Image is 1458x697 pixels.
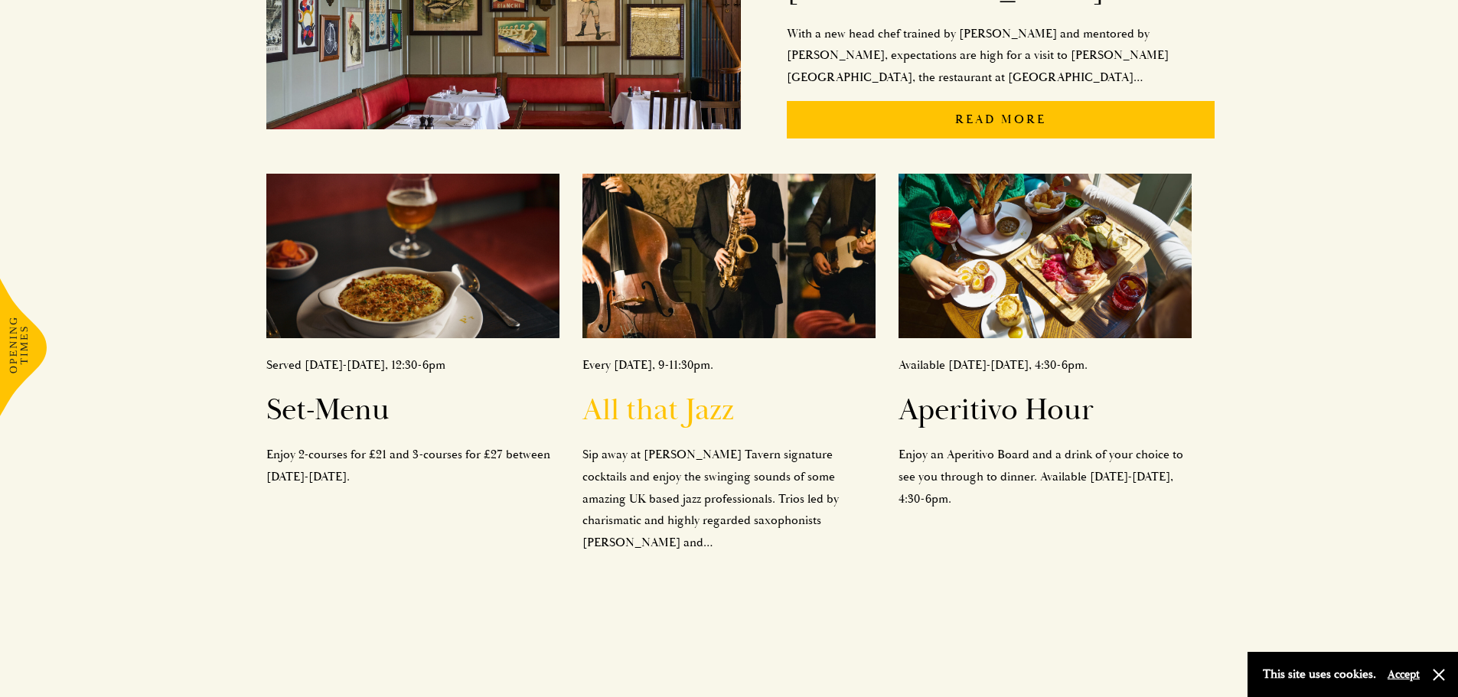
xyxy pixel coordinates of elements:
[582,444,876,554] p: Sip away at [PERSON_NAME] Tavern signature cocktails and enjoy the swinging sounds of some amazin...
[899,444,1192,510] p: Enjoy an Aperitivo Board and a drink of your choice to see you through to dinner. Available [DATE...
[266,174,559,488] a: Served [DATE]-[DATE], 12:30-6pmSet-MenuEnjoy 2-courses for £21 and 3-courses for £27 between [DAT...
[1263,663,1376,686] p: This site uses cookies.
[266,354,559,376] p: Served [DATE]-[DATE], 12:30-6pm
[582,174,876,554] a: Every [DATE], 9-11:30pm.All that JazzSip away at [PERSON_NAME] Tavern signature cocktails and enj...
[787,101,1215,138] p: Read More
[266,444,559,488] p: Enjoy 2-courses for £21 and 3-courses for £27 between [DATE]-[DATE].
[899,354,1192,376] p: Available [DATE]-[DATE], 4:30-6pm.
[582,392,876,428] h2: All that Jazz
[1431,667,1447,682] button: Close and accept
[899,174,1192,510] a: Available [DATE]-[DATE], 4:30-6pm.Aperitivo HourEnjoy an Aperitivo Board and a drink of your choi...
[1388,667,1420,682] button: Accept
[582,354,876,376] p: Every [DATE], 9-11:30pm.
[787,23,1215,89] p: With a new head chef trained by [PERSON_NAME] and mentored by [PERSON_NAME], expectations are hig...
[899,392,1192,428] h2: Aperitivo Hour
[266,392,559,428] h2: Set-Menu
